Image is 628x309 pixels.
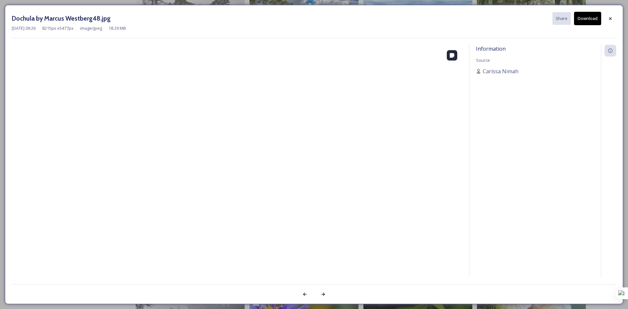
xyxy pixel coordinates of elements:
span: 8215 px x 5477 px [42,25,74,31]
button: Download [574,12,601,25]
button: Share [552,12,571,25]
span: Information [476,45,506,52]
h3: Dochula by Marcus Westberg48.jpg [12,14,111,23]
span: Source [476,57,490,63]
span: Carissa Nimah [483,67,518,75]
span: [DATE] 09:26 [12,25,36,31]
img: Dochula%20by%20Marcus%20Westberg48.jpg [12,45,462,295]
span: image/jpeg [80,25,102,31]
span: 18.29 MB [109,25,126,31]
